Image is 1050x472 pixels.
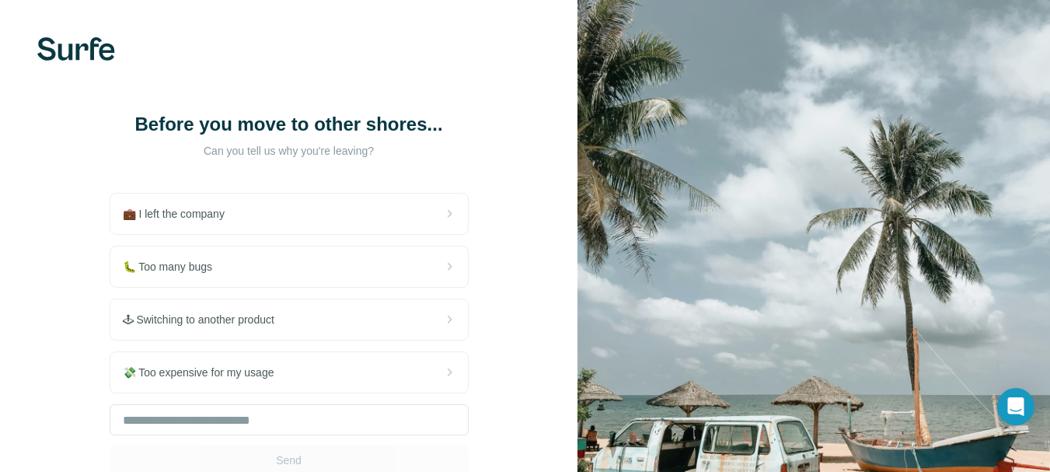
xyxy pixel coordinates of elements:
[134,143,445,159] p: Can you tell us why you're leaving?
[997,388,1034,425] div: Open Intercom Messenger
[123,206,237,222] span: 💼 I left the company
[134,112,445,137] h1: Before you move to other shores...
[37,37,115,61] img: Surfe's logo
[123,312,287,327] span: 🕹 Switching to another product
[123,259,225,274] span: 🐛 Too many bugs
[123,365,287,380] span: 💸 Too expensive for my usage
